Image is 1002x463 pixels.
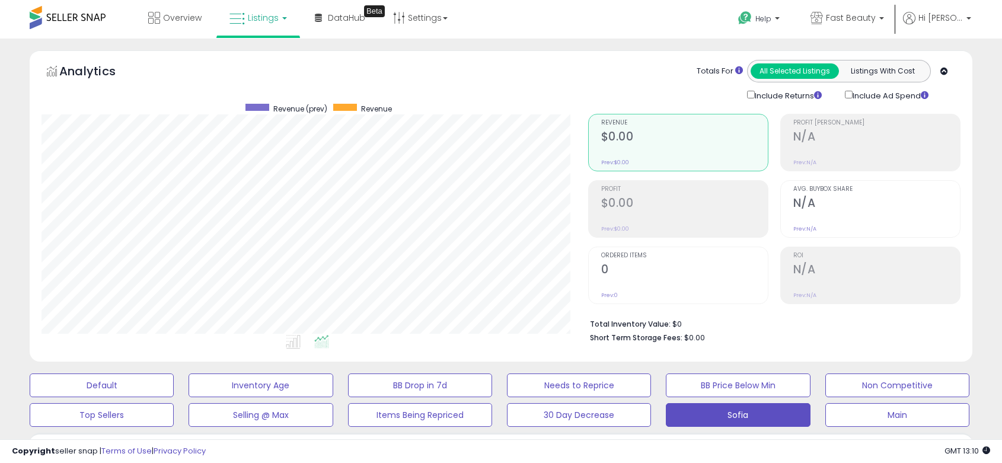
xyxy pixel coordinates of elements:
span: $0.00 [684,332,705,343]
span: Ordered Items [601,253,768,259]
span: Listings [248,12,279,24]
span: Overview [163,12,202,24]
span: Profit [601,186,768,193]
h2: N/A [793,196,960,212]
span: Avg. Buybox Share [793,186,960,193]
small: Prev: $0.00 [601,159,629,166]
b: Short Term Storage Fees: [590,333,682,343]
button: Inventory Age [189,373,333,397]
button: BB Price Below Min [666,373,810,397]
h2: $0.00 [601,130,768,146]
button: All Selected Listings [751,63,839,79]
h2: N/A [793,130,960,146]
span: Revenue (prev) [273,104,327,114]
a: Privacy Policy [154,445,206,456]
span: Revenue [361,104,392,114]
button: Needs to Reprice [507,373,651,397]
span: Profit [PERSON_NAME] [793,120,960,126]
button: 30 Day Decrease [507,403,651,427]
span: Hi [PERSON_NAME] [918,12,963,24]
button: Selling @ Max [189,403,333,427]
b: Total Inventory Value: [590,319,671,329]
div: Totals For [697,66,743,77]
span: Fast Beauty [826,12,876,24]
strong: Copyright [12,445,55,456]
button: Sofia [666,403,810,427]
small: Prev: N/A [793,159,816,166]
button: Main [825,403,969,427]
button: BB Drop in 7d [348,373,492,397]
i: Get Help [738,11,752,25]
div: Include Ad Spend [836,88,947,102]
a: Terms of Use [101,445,152,456]
span: Revenue [601,120,768,126]
h2: 0 [601,263,768,279]
button: Top Sellers [30,403,174,427]
small: Prev: 0 [601,292,618,299]
li: $0 [590,316,952,330]
small: Prev: N/A [793,225,816,232]
div: Tooltip anchor [364,5,385,17]
div: seller snap | | [12,446,206,457]
h5: Analytics [59,63,139,82]
span: 2025-08-14 13:10 GMT [944,445,990,456]
button: Default [30,373,174,397]
h2: N/A [793,263,960,279]
a: Help [729,2,792,39]
small: Prev: $0.00 [601,225,629,232]
button: Listings With Cost [838,63,927,79]
div: Include Returns [738,88,836,102]
span: DataHub [328,12,365,24]
small: Prev: N/A [793,292,816,299]
h2: $0.00 [601,196,768,212]
a: Hi [PERSON_NAME] [903,12,971,39]
button: Non Competitive [825,373,969,397]
span: ROI [793,253,960,259]
button: Items Being Repriced [348,403,492,427]
span: Help [755,14,771,24]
